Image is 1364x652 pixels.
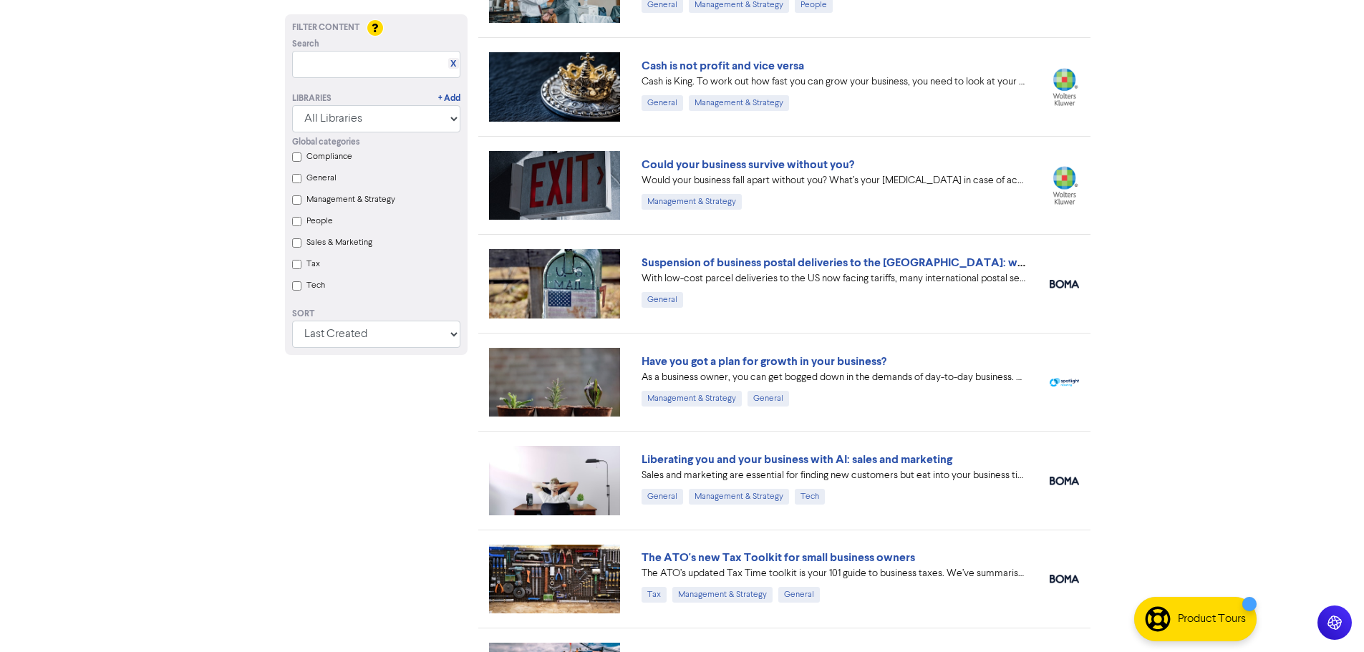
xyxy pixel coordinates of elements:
[642,95,683,111] div: General
[642,271,1028,286] div: With low-cost parcel deliveries to the US now facing tariffs, many international postal services ...
[1050,378,1079,387] img: spotlight
[642,157,854,172] a: Could your business survive without you?
[642,489,683,505] div: General
[1292,583,1364,652] iframe: Chat Widget
[306,150,352,163] label: Compliance
[642,391,742,407] div: Management & Strategy
[642,74,1028,89] div: Cash is King. To work out how fast you can grow your business, you need to look at your projected...
[642,173,1028,188] div: Would your business fall apart without you? What’s your Plan B in case of accident, illness, or j...
[642,452,952,467] a: Liberating you and your business with AI: sales and marketing
[778,587,820,603] div: General
[642,550,915,565] a: The ATO's new Tax Toolkit for small business owners
[795,489,825,505] div: Tech
[306,193,395,206] label: Management & Strategy
[642,292,683,308] div: General
[1050,575,1079,583] img: boma
[642,194,742,210] div: Management & Strategy
[689,95,789,111] div: Management & Strategy
[306,215,333,228] label: People
[292,136,460,149] div: Global categories
[672,587,773,603] div: Management & Strategy
[642,354,886,369] a: Have you got a plan for growth in your business?
[306,236,372,249] label: Sales & Marketing
[748,391,789,407] div: General
[306,279,325,292] label: Tech
[1050,68,1079,106] img: wolterskluwer
[689,489,789,505] div: Management & Strategy
[292,38,319,51] span: Search
[642,59,804,73] a: Cash is not profit and vice versa
[642,256,1146,270] a: Suspension of business postal deliveries to the [GEOGRAPHIC_DATA]: what options do you have?
[450,59,456,69] a: X
[292,92,332,105] div: Libraries
[306,258,320,271] label: Tax
[1050,166,1079,204] img: wolterskluwer
[1050,477,1079,485] img: boma
[642,566,1028,581] div: The ATO’s updated Tax Time toolkit is your 101 guide to business taxes. We’ve summarised the key ...
[292,308,460,321] div: Sort
[306,172,337,185] label: General
[642,468,1028,483] div: Sales and marketing are essential for finding new customers but eat into your business time. We e...
[642,587,667,603] div: Tax
[438,92,460,105] a: + Add
[642,370,1028,385] div: As a business owner, you can get bogged down in the demands of day-to-day business. We can help b...
[1050,280,1079,288] img: boma
[292,21,460,34] div: Filter Content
